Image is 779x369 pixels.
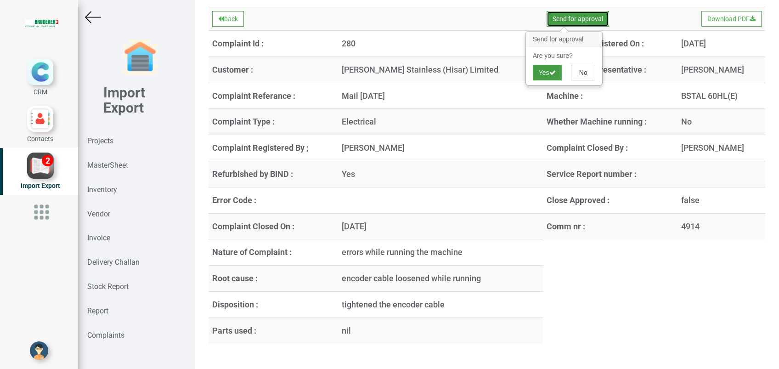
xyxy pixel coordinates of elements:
[681,143,762,153] h4: [PERSON_NAME]
[212,195,256,205] b: Error Code :
[103,85,145,116] b: Import Export
[681,39,762,48] h4: [DATE]
[342,222,539,231] h4: [DATE]
[342,143,539,153] h4: [PERSON_NAME]
[342,300,539,309] h4: tightened the encoder cable
[87,161,128,170] strong: MasterSheet
[27,135,53,142] span: Contacts
[212,143,309,153] b: Complaint Registered By ;
[681,91,762,101] h4: BSTAL 60HL(E)
[87,258,140,267] strong: Delivery Challan
[87,185,117,194] strong: Inventory
[212,117,275,126] b: Complaint Type :
[212,273,258,283] b: Root cause :
[87,331,124,340] strong: Complaints
[547,117,647,126] b: Whether Machine running :
[87,233,110,242] strong: Invoice
[212,221,294,231] b: Complaint Closed On :
[701,11,762,27] button: Download PDF
[342,117,539,126] h4: Electrical
[526,32,602,47] h3: Send for approval
[212,91,295,101] b: Complaint Referance :
[681,65,762,74] h4: [PERSON_NAME]
[547,11,609,27] button: Send for approval
[342,39,539,48] h4: 280
[342,326,539,335] h4: nil
[681,117,762,126] h4: No
[212,39,264,48] b: Complaint Id :
[212,300,258,309] b: Disposition :
[701,15,762,22] a: Download PDF
[212,247,292,257] b: Nature of Complaint :
[87,136,113,145] strong: Projects
[212,65,253,74] b: Customer :
[42,155,53,166] div: 2
[87,210,110,218] strong: Vendor
[342,91,539,101] h4: Mail [DATE]
[34,88,47,96] span: CRM
[547,221,585,231] b: Comm nr :
[342,65,539,74] h4: [PERSON_NAME] Stainless (Hisar) Limited
[87,282,129,291] strong: Stock Report
[547,143,628,153] b: Complaint Closed By :
[571,65,595,80] button: No
[681,222,762,231] h4: 4914
[122,39,158,76] img: garage-closed.png
[212,11,244,27] button: back
[342,274,539,283] h4: encoder cable loosened while running
[342,248,539,257] h4: errors while running the machine
[547,91,583,101] b: Machine :
[212,326,256,335] b: Parts used :
[21,182,60,189] span: Import Export
[681,196,762,205] h4: false
[533,51,596,60] p: Are you sure?
[212,169,293,179] b: Refurbished by BIND :
[342,170,539,179] h4: Yes
[533,65,562,80] button: Yes
[87,307,108,315] strong: Report
[547,169,637,179] b: Service Report number :
[547,195,610,205] b: Close Approved :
